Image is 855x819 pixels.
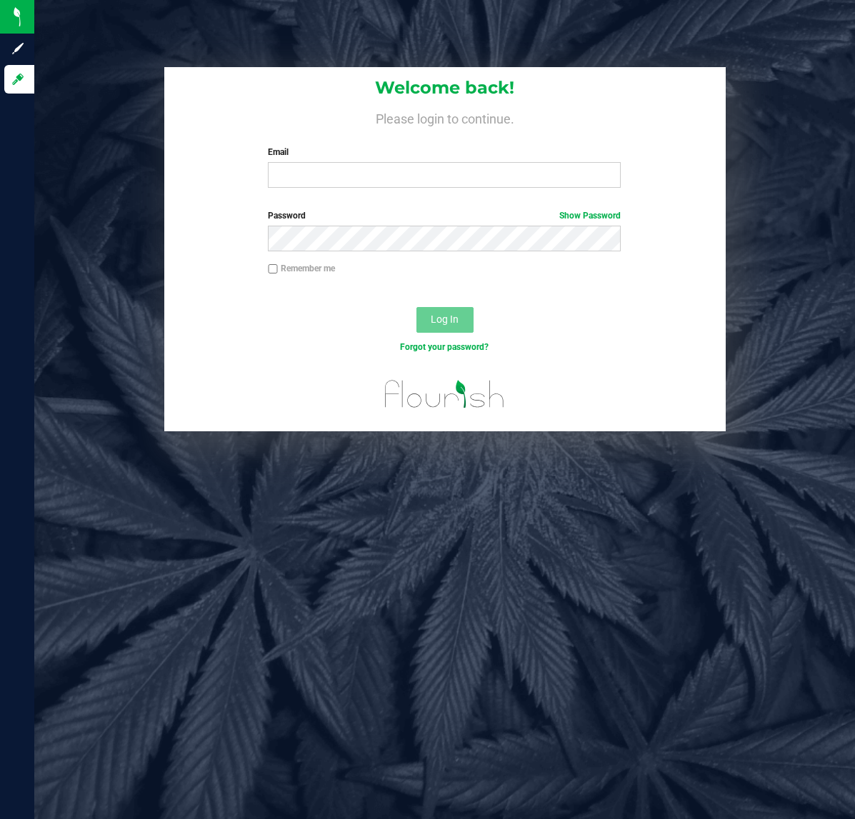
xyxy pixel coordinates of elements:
span: Password [268,211,306,221]
a: Show Password [559,211,621,221]
a: Forgot your password? [400,342,489,352]
input: Remember me [268,264,278,274]
img: flourish_logo.svg [374,368,515,420]
h4: Please login to continue. [164,109,726,126]
inline-svg: Log in [11,72,25,86]
inline-svg: Sign up [11,41,25,56]
button: Log In [416,307,474,333]
span: Log In [431,313,459,325]
label: Remember me [268,262,335,275]
label: Email [268,146,621,159]
h1: Welcome back! [164,79,726,97]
